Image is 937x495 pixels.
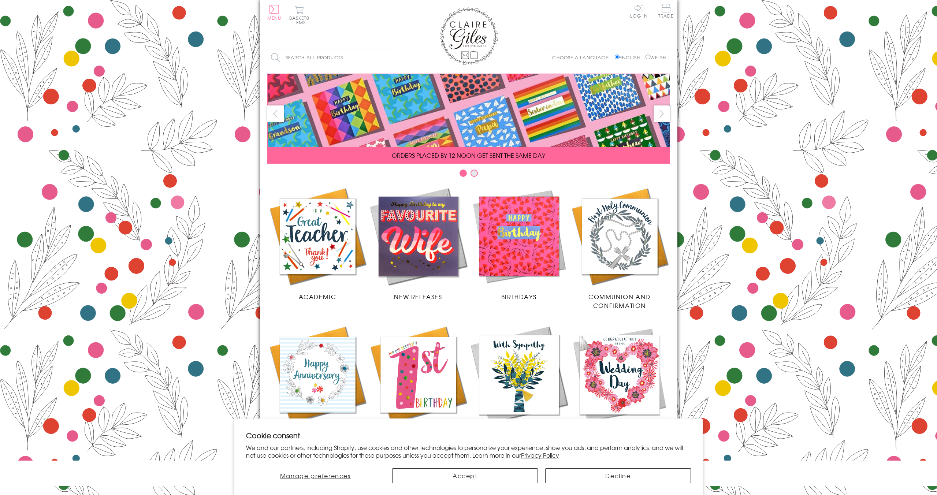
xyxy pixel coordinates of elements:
[267,5,282,20] button: Menu
[552,54,613,61] p: Choose a language:
[246,468,385,483] button: Manage preferences
[460,170,467,177] button: Carousel Page 1 (Current Slide)
[469,324,569,439] a: Sympathy
[501,292,536,301] span: Birthdays
[246,444,691,459] p: We and our partners, including Shopify, use cookies and other technologies to personalize your ex...
[267,105,284,122] button: prev
[289,6,309,25] button: Basket0 items
[654,105,670,122] button: next
[299,292,336,301] span: Academic
[469,186,569,301] a: Birthdays
[267,186,368,301] a: Academic
[569,186,670,310] a: Communion and Confirmation
[392,151,545,160] span: ORDERS PLACED BY 12 NOON GET SENT THE SAME DAY
[615,55,620,59] input: English
[615,54,644,61] label: English
[545,468,691,483] button: Decline
[394,292,442,301] span: New Releases
[293,15,309,26] span: 0 items
[471,170,478,177] button: Carousel Page 2
[392,468,538,483] button: Accept
[569,324,670,439] a: Wedding Occasions
[267,49,395,66] input: Search all products
[588,292,651,310] span: Communion and Confirmation
[368,186,469,301] a: New Releases
[658,4,674,19] a: Trade
[267,169,670,180] div: Carousel Pagination
[658,4,674,18] span: Trade
[521,451,559,459] a: Privacy Policy
[267,15,282,21] span: Menu
[388,49,395,66] input: Search
[646,55,650,59] input: Welsh
[646,54,666,61] label: Welsh
[439,7,498,65] img: Claire Giles Greetings Cards
[246,430,691,440] h2: Cookie consent
[280,471,351,480] span: Manage preferences
[267,324,368,439] a: Anniversary
[630,4,648,18] a: Log In
[368,324,469,439] a: Age Cards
